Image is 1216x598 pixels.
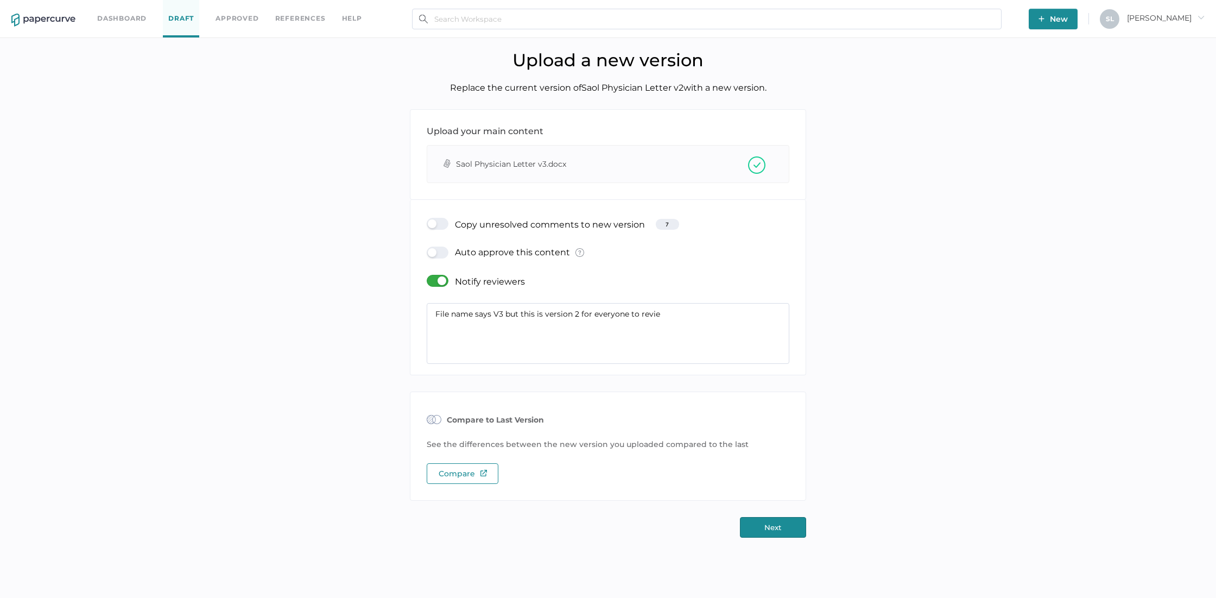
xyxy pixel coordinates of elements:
[455,219,645,230] p: Copy unresolved comments to new version
[342,12,362,24] div: help
[1127,13,1205,23] span: [PERSON_NAME]
[97,12,147,24] a: Dashboard
[455,276,525,287] p: Notify reviewers
[11,14,75,27] img: papercurve-logo-colour.7244d18c.svg
[275,12,326,24] a: References
[427,463,498,484] div: Compare
[456,151,748,177] span: Saol Physician Letter v3.docx
[740,517,806,538] button: Next
[427,126,543,136] div: Upload your main content
[8,49,1208,71] h1: Upload a new version
[480,470,487,476] img: external-link-green.7ec190a1.svg
[575,248,584,257] img: tooltip-default.0a89c667.svg
[1197,14,1205,21] i: arrow_right
[1038,16,1044,22] img: plus-white.e19ec114.svg
[427,303,789,364] textarea: File name says V3 but this is version 2 for everyone to revi
[419,15,428,23] img: search.bf03fe8b.svg
[450,83,767,93] span: Replace the current version of Saol Physician Letter v2 with a new version.
[1029,9,1078,29] button: New
[656,219,679,230] span: 7
[1038,9,1068,29] span: New
[427,438,789,456] p: See the differences between the new version you uploaded compared to the last
[1106,15,1114,23] span: S L
[412,9,1002,29] input: Search Workspace
[748,156,765,174] img: zVczYwS+fjRuxuU0bATayOSCU3i61dfzfwHdZ0P6KGamaAAAAABJRU5ErkJggg==
[447,414,544,426] h1: Compare to Last Version
[455,247,584,260] p: Auto approve this content
[216,12,258,24] a: Approved
[427,408,441,431] img: compare-small.838390dc.svg
[444,159,451,168] i: attachment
